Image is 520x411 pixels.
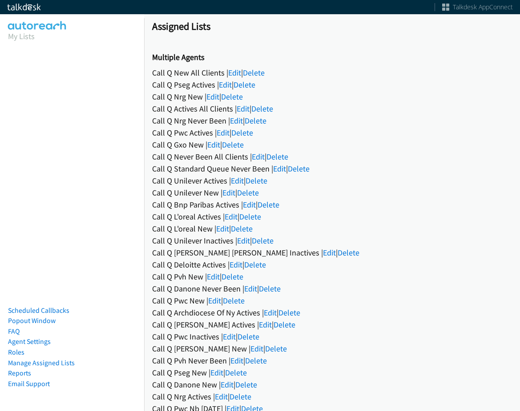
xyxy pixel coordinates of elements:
h1: Assigned Lists [152,20,512,32]
div: Call Q L'oreal New | | [152,223,512,235]
div: Call Q Gxo New | | [152,139,512,151]
a: Delete [244,259,266,270]
div: Call Q Danone New | | [152,379,512,391]
a: Delete [239,211,261,222]
a: Agent Settings [8,337,51,346]
a: Manage Assigned Lists [8,359,75,367]
a: Delete [235,379,257,390]
a: Delete [288,164,310,174]
a: Delete [252,235,274,246]
a: Delete [265,343,287,354]
a: Delete [225,367,247,378]
div: Call Q Nrg New | | [152,91,512,103]
div: Call Q Pwc Inactives | | [152,331,512,343]
a: Delete [259,283,281,294]
a: Edit [222,188,235,198]
div: Call Q Standard Queue Never Been | | [152,163,512,175]
a: My Lists [8,31,35,41]
a: Delete [230,391,251,402]
h2: Multiple Agents [152,52,512,63]
a: Delete [221,92,243,102]
a: Delete [245,116,266,126]
div: Call Q [PERSON_NAME] New | | [152,343,512,355]
a: Edit [225,211,238,222]
a: Delete [234,80,255,90]
a: Edit [250,343,263,354]
a: Edit [223,331,236,342]
a: Edit [206,92,219,102]
a: Edit [273,164,286,174]
iframe: Resource Center [494,170,520,241]
a: Edit [217,128,230,138]
a: Roles [8,348,24,356]
div: Call Q Danone Never Been | | [152,283,512,295]
div: Call Q Pseg New | | [152,367,512,379]
div: Call Q L'oreal Actives | | [152,211,512,223]
a: Edit [210,367,223,378]
div: Call Q Bnp Paribas Actives | | [152,199,512,211]
div: Call Q Pvh Never Been | | [152,355,512,367]
div: Call Q Actives All Clients | | [152,103,512,115]
div: Call Q [PERSON_NAME] [PERSON_NAME] Inactives | | [152,247,512,259]
a: Delete [231,223,253,234]
a: Edit [237,235,250,246]
a: Edit [230,355,243,366]
a: Talkdesk AppConnect [442,3,513,12]
a: Delete [258,200,279,210]
a: Edit [252,152,265,162]
div: Call Q Pwc Actives | | [152,127,512,139]
a: Delete [223,295,245,306]
div: Call Q Archdiocese Of Ny Actives | | [152,307,512,319]
div: Call Q Unilever Actives | | [152,175,512,187]
a: Edit [243,200,256,210]
a: Delete [243,68,265,78]
div: Call Q Pvh New | | [152,271,512,283]
a: Delete [251,104,273,114]
a: Edit [237,104,250,114]
a: Delete [274,319,295,330]
a: Edit [207,140,220,150]
a: Edit [259,319,272,330]
a: Popout Window [8,316,56,325]
a: Delete [238,331,259,342]
a: FAQ [8,327,20,335]
div: Call Q Pwc New | | [152,295,512,307]
a: Delete [237,188,259,198]
a: Edit [208,295,221,306]
a: Delete [222,271,243,282]
div: Call Q Pseg Actives | | [152,79,512,91]
div: Call Q Nrg Never Been | | [152,115,512,127]
a: Edit [230,116,243,126]
a: Delete [278,307,300,318]
div: Call Q [PERSON_NAME] Actives | | [152,319,512,331]
a: Edit [207,271,220,282]
div: Call Q New All Clients | | [152,67,512,79]
div: Call Q Never Been All Clients | | [152,151,512,163]
a: Delete [246,176,267,186]
a: Edit [219,80,232,90]
div: Call Q Unilever Inactives | | [152,235,512,247]
a: Edit [230,259,242,270]
div: Call Q Unilever New | | [152,187,512,199]
div: Call Q Nrg Actives | | [152,391,512,403]
a: Delete [231,128,253,138]
a: Edit [216,223,229,234]
a: Edit [215,391,228,402]
a: Delete [222,140,244,150]
a: Edit [264,307,277,318]
a: Delete [245,355,267,366]
a: Reports [8,369,31,377]
a: Edit [221,379,234,390]
a: Scheduled Callbacks [8,306,69,315]
a: Edit [244,283,257,294]
a: Edit [323,247,336,258]
a: Edit [228,68,241,78]
a: Delete [338,247,359,258]
a: Email Support [8,379,50,388]
a: Edit [231,176,244,186]
div: Call Q Deloitte Actives | | [152,259,512,271]
a: Delete [266,152,288,162]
